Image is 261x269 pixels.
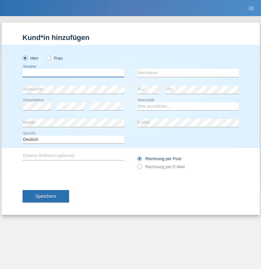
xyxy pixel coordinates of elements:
h1: Kund*in hinzufügen [23,34,239,42]
input: Frau [46,56,50,60]
a: menu [245,6,258,10]
label: Frau [46,56,63,61]
label: Herr [23,56,39,61]
span: Speichern [35,194,56,199]
i: menu [248,5,255,12]
label: Rechnung per Post [137,156,181,161]
input: Herr [23,56,27,60]
input: Rechnung per E-Mail [137,164,141,172]
input: Rechnung per Post [137,156,141,164]
button: Speichern [23,190,69,202]
label: Rechnung per E-Mail [137,164,185,169]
